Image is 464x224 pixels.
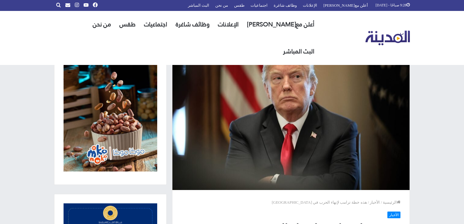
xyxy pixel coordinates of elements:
a: اجتماعيات [140,11,171,38]
a: الرئيسية [383,200,400,205]
span: هذه خطة ترامب لإنهاء الحرب في [GEOGRAPHIC_DATA] [272,200,367,205]
a: الإعلانات [214,11,243,38]
a: وظائف شاغرة [171,11,214,38]
img: تلفزيون المدينة [365,31,410,46]
a: البث المباشر [279,38,319,65]
a: من نحن [88,11,115,38]
em: / [368,200,369,205]
em: / [381,200,382,205]
a: طقس [115,11,140,38]
a: الأخبار [370,200,380,205]
a: الأخبار [387,212,400,218]
a: أعلن مع[PERSON_NAME] [243,11,319,38]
